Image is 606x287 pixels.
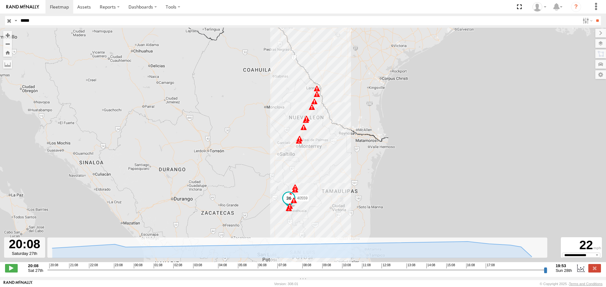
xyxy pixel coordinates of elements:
span: 03:08 [193,263,202,268]
span: Sun 28th Sep 2025 [555,268,572,273]
div: Version: 308.01 [274,282,298,286]
label: Search Query [13,16,18,25]
strong: 19:53 [555,263,572,268]
span: 20:08 [49,263,58,268]
i: ? [571,2,581,12]
label: Map Settings [595,70,606,79]
span: 40559 [297,196,307,200]
span: Sat 27th Sep 2025 [28,268,43,273]
span: 14:08 [426,263,435,268]
span: 16:08 [466,263,475,268]
span: 17:08 [486,263,495,268]
div: Caseta Laredo TX [530,2,549,12]
span: 06:08 [258,263,267,268]
span: 22:08 [89,263,98,268]
img: rand-logo.svg [6,5,39,9]
span: 11:08 [362,263,371,268]
span: 02:08 [173,263,182,268]
div: 9 [292,184,298,190]
strong: 20:08 [28,263,43,268]
div: © Copyright 2025 - [540,282,603,286]
label: Close [588,264,601,272]
span: 08:08 [302,263,311,268]
button: Zoom Home [3,48,12,57]
span: 05:08 [238,263,247,268]
span: 04:08 [218,263,227,268]
span: 07:08 [277,263,286,268]
span: 13:08 [407,263,415,268]
button: Zoom out [3,39,12,48]
div: 22 [562,238,601,253]
span: 23:08 [114,263,123,268]
span: 01:08 [154,263,163,268]
span: 15:08 [446,263,455,268]
span: 00:08 [134,263,143,268]
label: Search Filter Options [580,16,594,25]
span: 10:08 [342,263,351,268]
label: Measure [3,60,12,69]
span: 09:08 [322,263,331,268]
span: 12:08 [382,263,390,268]
a: Visit our Website [3,281,33,287]
a: Terms and Conditions [569,282,603,286]
span: 21:08 [69,263,78,268]
button: Zoom in [3,31,12,39]
label: Play/Stop [5,264,18,272]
